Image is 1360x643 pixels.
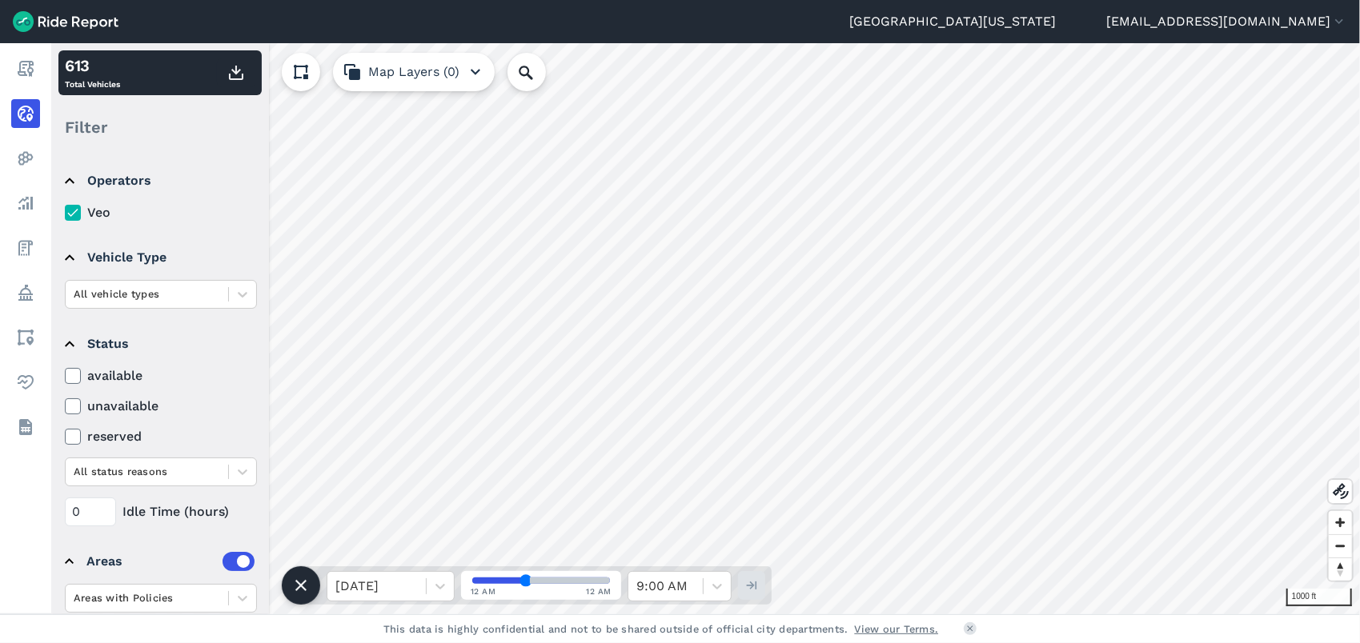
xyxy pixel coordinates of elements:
a: [GEOGRAPHIC_DATA][US_STATE] [849,12,1056,31]
label: available [65,366,257,385]
summary: Vehicle Type [65,235,255,280]
div: Areas [86,552,255,571]
a: Datasets [11,413,40,441]
div: Total Vehicles [65,54,120,92]
a: Fees [11,234,40,262]
a: Heatmaps [11,144,40,173]
summary: Areas [65,539,255,584]
button: Reset bearing to north [1329,557,1352,581]
a: View our Terms. [855,621,939,637]
a: Realtime [11,99,40,128]
canvas: Map [51,43,1360,614]
a: Report [11,54,40,83]
span: 12 AM [587,585,612,597]
label: unavailable [65,397,257,416]
a: Policy [11,278,40,307]
button: Zoom in [1329,511,1352,534]
div: Idle Time (hours) [65,497,257,526]
label: Veo [65,203,257,222]
button: Zoom out [1329,534,1352,557]
label: reserved [65,427,257,446]
input: Search Location or Vehicles [507,53,572,91]
button: [EMAIL_ADDRESS][DOMAIN_NAME] [1106,12,1347,31]
button: Map Layers (0) [333,53,495,91]
a: Health [11,368,40,397]
div: Filter [58,102,262,152]
summary: Operators [65,158,255,203]
a: Areas [11,323,40,352]
summary: Status [65,321,255,366]
div: 1000 ft [1286,589,1352,606]
img: Ride Report [13,11,118,32]
span: 12 AM [471,585,496,597]
div: 613 [65,54,120,78]
a: Analyze [11,189,40,218]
